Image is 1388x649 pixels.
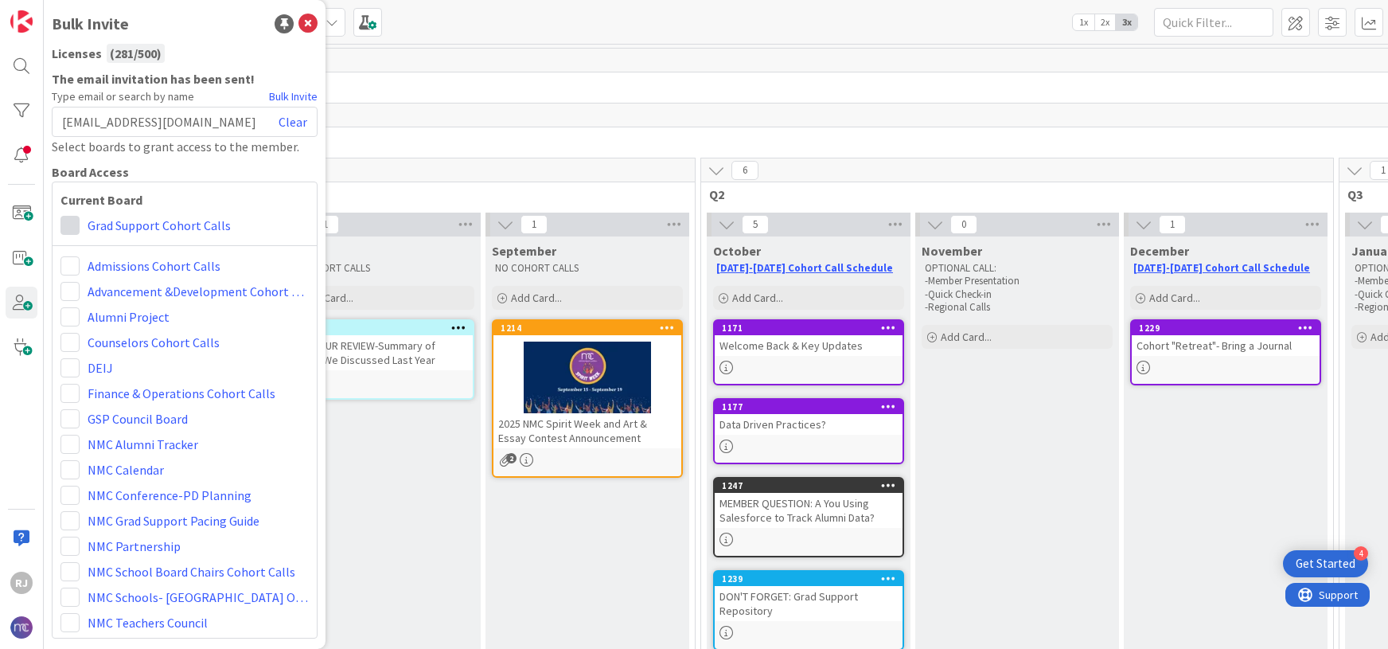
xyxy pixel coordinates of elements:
b: The email invitation has been sent! [52,69,318,88]
div: Welcome Back & Key Updates [715,335,903,356]
div: DON'T FORGET: Grad Support Repository [715,586,903,621]
div: 1247MEMBER QUESTION: A You Using Salesforce to Track Alumni Data? [715,479,903,528]
a: DEIJ [88,358,113,377]
a: NMC Partnership [88,537,181,556]
span: 5 [742,215,769,234]
div: Bulk Invite [52,12,129,36]
div: 1160FOR YOUR REVIEW-Summary of Topics We Discussed Last Year [285,321,473,370]
div: 1247 [722,480,903,491]
a: NMC School Board Chairs Cohort Calls [88,562,295,581]
div: 1239DON'T FORGET: Grad Support Repository [715,572,903,621]
p: -Regional Calls [925,301,1109,314]
a: Bulk Invite [269,88,318,105]
span: Add Card... [732,291,783,305]
span: Add Card... [941,330,992,344]
div: 4 [1354,546,1368,561]
span: 1x [1073,14,1094,30]
div: Board Access [52,162,318,182]
span: Q2 [709,186,1313,202]
span: 1 [520,215,548,234]
div: 1239 [715,572,903,586]
div: RJ [10,572,33,594]
span: Licenses [52,44,102,63]
div: 1171Welcome Back & Key Updates [715,321,903,356]
a: NMC Alumni Tracker [88,435,198,454]
span: 0 [950,215,977,234]
p: -Quick Check-in [925,288,1109,301]
div: 1177Data Driven Practices? [715,400,903,435]
a: [DATE]-[DATE] Cohort Call Schedule [716,261,893,275]
span: November [922,243,982,259]
span: 1 [312,215,339,234]
a: NMC Schools- [GEOGRAPHIC_DATA] Onboarding [88,588,309,607]
a: GSP Council Board [88,409,188,428]
a: [DATE]-[DATE] Cohort Call Schedule [1133,261,1310,275]
span: 3x [1116,14,1137,30]
p: OPTIONAL CALL: [925,262,1109,275]
span: [EMAIL_ADDRESS][DOMAIN_NAME] [62,112,256,131]
div: 1229 [1132,321,1320,335]
div: Data Driven Practices? [715,414,903,435]
a: NMC Grad Support Pacing Guide [88,511,259,530]
div: 1160 [285,321,473,335]
div: Cohort "Retreat"- Bring a Journal [1132,335,1320,356]
div: ( 281 / 500 ) [107,44,165,63]
span: Type email or search by name [52,88,194,105]
a: Alumni Project [88,307,170,326]
div: 1160 [292,323,473,334]
p: NO COHORT CALLS [495,262,680,275]
a: NMC Teachers Council [88,613,208,632]
a: Counselors Cohort Calls [88,333,220,352]
a: Advancement &Development Cohort Calls [88,282,309,301]
p: NO COHORT CALLS [287,262,471,275]
div: 1171 [722,323,903,334]
span: December [1130,243,1189,259]
div: FOR YOUR REVIEW-Summary of Topics We Discussed Last Year [285,335,473,370]
span: 2 [506,453,517,463]
span: Q1 [71,186,675,202]
a: NMC Conference-PD Planning [88,486,251,505]
div: 2025 NMC Spirit Week and Art & Essay Contest Announcement [493,413,681,448]
div: Open Get Started checklist, remaining modules: 4 [1283,550,1368,577]
div: MEMBER QUESTION: A You Using Salesforce to Track Alumni Data? [715,493,903,528]
div: 1214 [493,321,681,335]
div: 12142025 NMC Spirit Week and Art & Essay Contest Announcement [493,321,681,448]
img: avatar [10,616,33,639]
div: 1239 [722,573,903,584]
img: Visit kanbanzone.com [10,10,33,33]
span: Add Card... [302,291,353,305]
div: 1177 [715,400,903,414]
span: October [713,243,761,259]
div: 1229 [1139,323,1320,334]
a: NMC Calendar [88,460,164,479]
p: -Member Presentation [925,275,1109,287]
span: Add Card... [1149,291,1200,305]
div: Get Started [1296,556,1355,572]
div: 1247 [715,479,903,493]
span: Add Card... [511,291,562,305]
span: 1 [1159,215,1186,234]
a: Finance & Operations Cohort Calls [88,384,275,403]
a: Clear [279,112,307,131]
div: 1214 [501,323,681,334]
a: Grad Support Cohort Calls [88,216,231,235]
a: Admissions Cohort Calls [88,256,220,276]
div: Select boards to grant access to the member. [52,137,318,156]
span: 2x [1094,14,1116,30]
div: 1177 [722,401,903,412]
span: September [492,243,556,259]
div: 1229Cohort "Retreat"- Bring a Journal [1132,321,1320,356]
span: 6 [731,161,758,180]
b: Current Board [60,190,309,209]
span: Support [33,2,72,22]
input: Quick Filter... [1154,8,1273,37]
div: 1171 [715,321,903,335]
